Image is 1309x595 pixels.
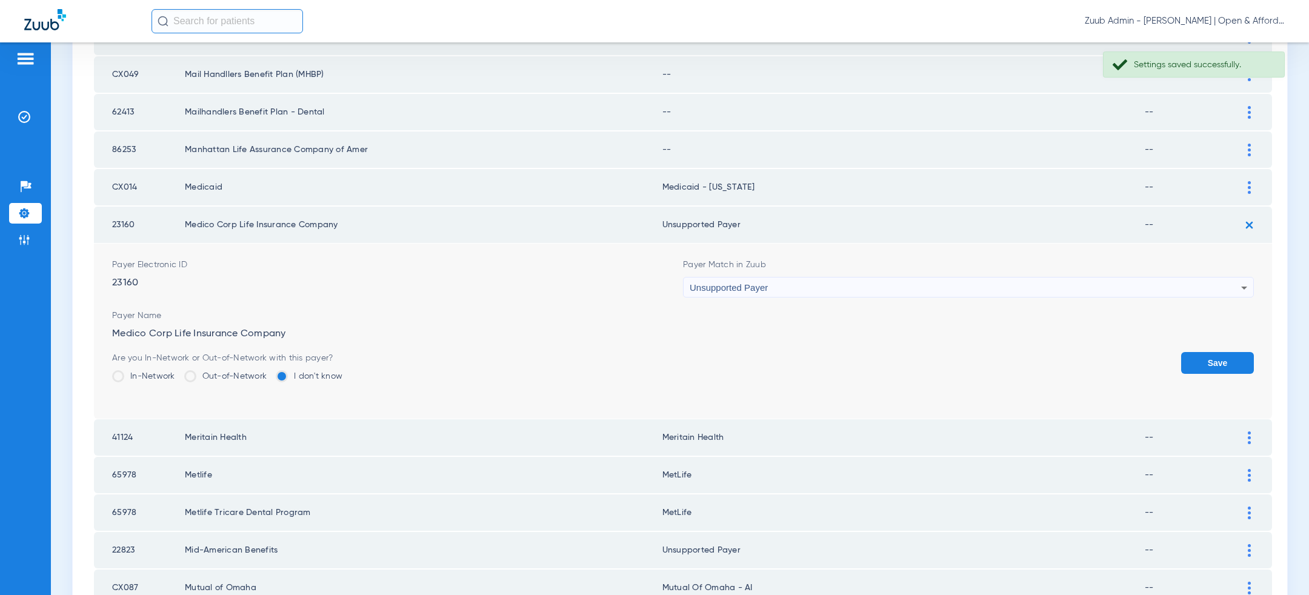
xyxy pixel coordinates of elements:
[662,131,1145,168] td: --
[112,352,342,391] app-insurance-payer-mapping-network-stat: Are you In-Network or Out-of-Network with this payer?
[185,94,662,130] td: Mailhandlers Benefit Plan - Dental
[1248,431,1251,444] img: group-vertical.svg
[16,52,35,66] img: hamburger-icon
[662,532,1145,568] td: Unsupported Payer
[184,370,267,382] label: Out-of-Network
[276,370,342,382] label: I don't know
[94,457,185,493] td: 65978
[94,532,185,568] td: 22823
[1248,507,1251,519] img: group-vertical.svg
[112,310,1254,340] div: Medico Corp Life Insurance Company
[1145,457,1239,493] td: --
[1134,59,1274,71] div: Settings saved successfully.
[185,169,662,205] td: Medicaid
[185,419,662,456] td: Meritain Health
[662,207,1145,243] td: Unsupported Payer
[185,56,662,93] td: Mail Handllers Benefit Plan (MHBP)
[1085,15,1285,27] span: Zuub Admin - [PERSON_NAME] | Open & Affordable Dental & Braces DSO
[1248,106,1251,119] img: group-vertical.svg
[94,131,185,168] td: 86253
[1145,494,1239,531] td: --
[1145,207,1239,243] td: --
[1248,469,1251,482] img: group-vertical.svg
[1248,544,1251,557] img: group-vertical.svg
[112,352,342,364] div: Are you In-Network or Out-of-Network with this payer?
[662,494,1145,531] td: MetLife
[112,370,175,382] label: In-Network
[185,207,662,243] td: Medico Corp Life Insurance Company
[112,310,1254,322] span: Payer Name
[1248,144,1251,156] img: group-vertical.svg
[1248,181,1251,194] img: group-vertical.svg
[112,259,683,271] span: Payer Electronic ID
[158,16,168,27] img: Search Icon
[683,259,1254,271] span: Payer Match in Zuub
[185,131,662,168] td: Manhattan Life Assurance Company of Amer
[1248,537,1309,595] iframe: Chat Widget
[152,9,303,33] input: Search for patients
[24,9,66,30] img: Zuub Logo
[94,169,185,205] td: CX014
[1248,582,1251,594] img: group-vertical.svg
[112,259,683,297] div: 23160
[94,494,185,531] td: 65978
[94,419,185,456] td: 41124
[1239,215,1259,235] img: plus.svg
[94,56,185,93] td: CX049
[1145,131,1239,168] td: --
[1145,532,1239,568] td: --
[185,494,662,531] td: Metlife Tricare Dental Program
[1145,169,1239,205] td: --
[662,56,1145,93] td: --
[94,94,185,130] td: 62413
[185,457,662,493] td: Metlife
[662,94,1145,130] td: --
[1145,94,1239,130] td: --
[94,207,185,243] td: 23160
[185,532,662,568] td: Mid-American Benefits
[662,419,1145,456] td: Meritain Health
[690,282,768,293] span: Unsupported Payer
[662,169,1145,205] td: Medicaid - [US_STATE]
[1181,352,1254,374] button: Save
[662,457,1145,493] td: MetLife
[1145,419,1239,456] td: --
